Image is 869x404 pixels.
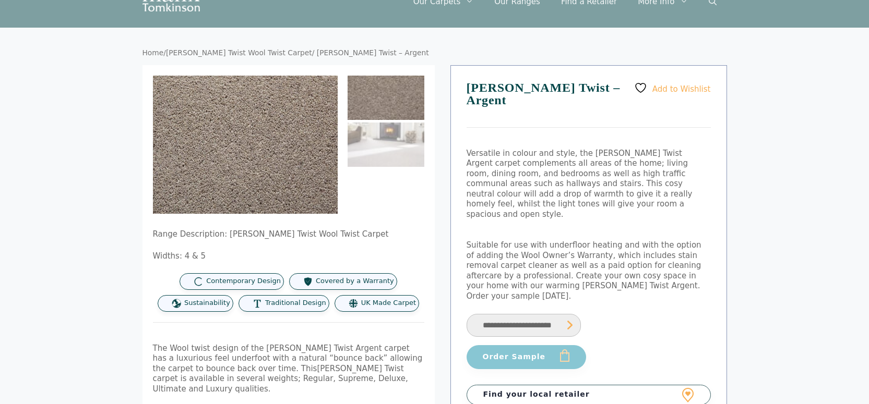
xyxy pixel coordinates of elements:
[166,48,312,57] a: [PERSON_NAME] Twist Wool Twist Carpet
[184,299,230,308] span: Sustainability
[153,229,424,240] p: Range Description: [PERSON_NAME] Twist Wool Twist Carpet
[348,76,424,120] img: Tomkinson Twist - Argent
[652,84,711,93] span: Add to Wishlist
[142,48,164,57] a: Home
[467,81,711,128] h1: [PERSON_NAME] Twist – Argent
[153,251,424,262] p: Widths: 4 & 5
[467,345,586,369] button: Order Sample
[634,81,710,94] a: Add to Wishlist
[206,277,281,286] span: Contemporary Design
[153,344,424,395] p: The Wool twist design of the [PERSON_NAME] Twist Argent carpet has a luxurious feel underfoot wit...
[316,277,394,286] span: Covered by a Warranty
[467,149,711,220] p: Versatile in colour and style, the [PERSON_NAME] Twist Argent carpet complements all areas of the...
[265,299,326,308] span: Traditional Design
[142,48,727,58] nav: Breadcrumb
[467,240,711,301] p: Suitable for use with underfloor heating and with the option of adding the Wool Owner’s Warranty,...
[153,364,408,394] span: [PERSON_NAME] Twist carpet is available in several weights; Regular, Supreme, Deluxe, Ultimate an...
[361,299,416,308] span: UK Made Carpet
[348,123,424,167] img: Tomkinson Twist - Argent - Image 2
